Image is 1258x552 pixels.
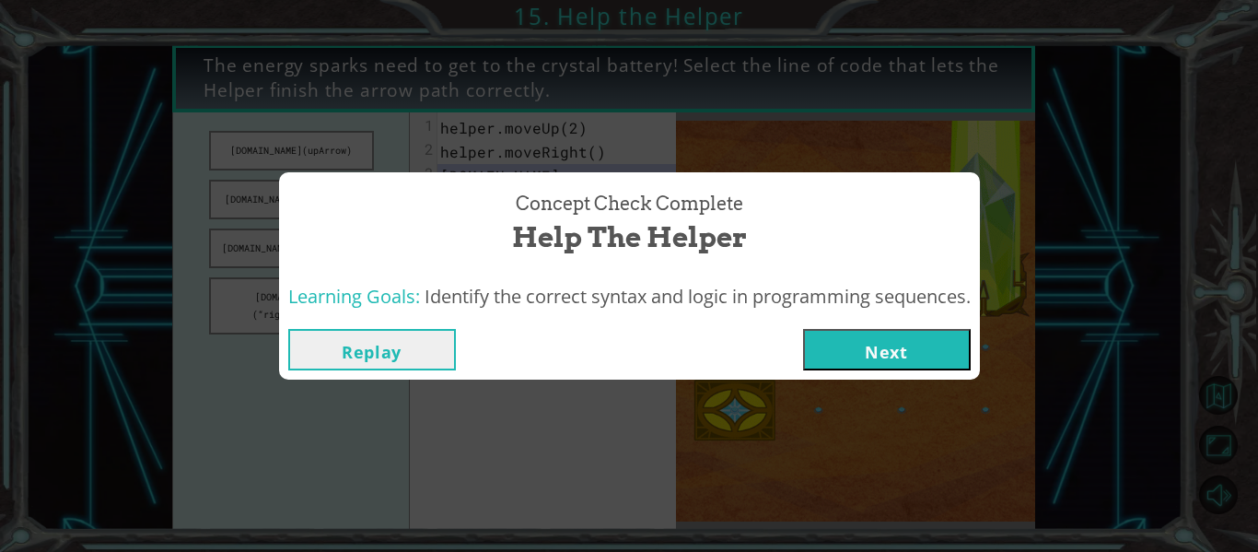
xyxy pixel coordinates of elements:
button: Replay [288,329,456,370]
span: Help the Helper [512,217,747,257]
span: Concept Check Complete [516,191,743,217]
button: Next [803,329,971,370]
span: Identify the correct syntax and logic in programming sequences. [425,284,971,309]
span: Learning Goals: [288,284,420,309]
